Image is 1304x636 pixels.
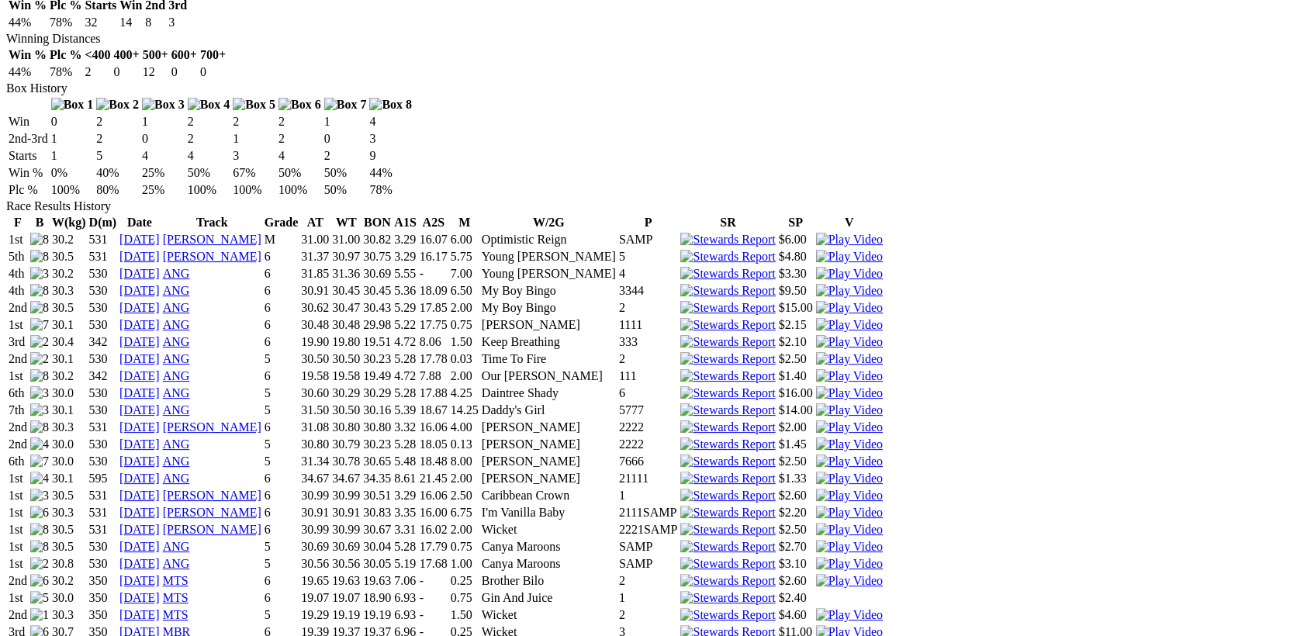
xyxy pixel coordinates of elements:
[278,182,322,198] td: 100%
[331,266,361,282] td: 31.36
[119,437,160,451] a: [DATE]
[141,131,185,147] td: 0
[119,318,160,331] a: [DATE]
[618,249,679,264] td: 5
[680,284,775,298] img: Stewards Report
[816,557,883,570] a: View replay
[680,557,775,571] img: Stewards Report
[51,266,87,282] td: 30.2
[163,523,261,536] a: [PERSON_NAME]
[142,47,169,63] th: 500+
[481,249,617,264] td: Young [PERSON_NAME]
[51,300,87,316] td: 30.5
[163,301,190,314] a: ANG
[331,215,361,230] th: WT
[323,182,368,198] td: 50%
[393,215,417,230] th: A1S
[168,15,188,30] td: 3
[51,249,87,264] td: 30.5
[30,540,49,554] img: 8
[816,403,883,417] img: Play Video
[119,574,160,587] a: [DATE]
[49,15,82,30] td: 78%
[278,114,322,130] td: 2
[331,300,361,316] td: 30.47
[141,182,185,198] td: 25%
[778,249,814,264] td: $4.80
[816,318,883,331] a: View replay
[119,557,160,570] a: [DATE]
[419,266,448,282] td: -
[816,420,883,434] img: Play Video
[187,182,231,198] td: 100%
[119,506,160,519] a: [DATE]
[680,318,775,332] img: Stewards Report
[481,266,617,282] td: Young [PERSON_NAME]
[450,232,479,247] td: 6.00
[49,47,82,63] th: Plc %
[680,506,775,520] img: Stewards Report
[119,301,160,314] a: [DATE]
[199,64,227,80] td: 0
[816,301,883,315] img: Play Video
[84,15,117,30] td: 32
[331,283,361,299] td: 30.45
[119,267,160,280] a: [DATE]
[232,182,276,198] td: 100%
[362,283,392,299] td: 30.45
[680,420,775,434] img: Stewards Report
[8,232,28,247] td: 1st
[324,98,367,112] img: Box 7
[50,114,95,130] td: 0
[816,455,883,468] a: View replay
[30,352,49,366] img: 2
[88,266,118,282] td: 530
[6,81,1298,95] div: Box History
[300,300,330,316] td: 30.62
[264,283,299,299] td: 6
[8,15,47,30] td: 44%
[119,403,160,417] a: [DATE]
[163,591,189,604] a: MTS
[232,114,276,130] td: 2
[816,437,883,451] a: View replay
[264,300,299,316] td: 6
[778,232,814,247] td: $6.00
[778,215,814,230] th: SP
[362,232,392,247] td: 30.82
[30,250,49,264] img: 8
[816,523,883,537] img: Play Video
[680,335,775,349] img: Stewards Report
[163,352,190,365] a: ANG
[419,283,448,299] td: 18.09
[816,233,883,247] img: Play Video
[30,403,49,417] img: 3
[88,283,118,299] td: 530
[816,352,883,366] img: Play Video
[163,318,190,331] a: ANG
[816,506,883,520] img: Play Video
[680,250,775,264] img: Stewards Report
[368,114,413,130] td: 4
[84,64,111,80] td: 2
[119,335,160,348] a: [DATE]
[30,420,49,434] img: 8
[119,489,160,502] a: [DATE]
[8,64,47,80] td: 44%
[88,232,118,247] td: 531
[680,352,775,366] img: Stewards Report
[264,266,299,282] td: 6
[323,165,368,181] td: 50%
[50,182,95,198] td: 100%
[8,165,49,181] td: Win %
[8,182,49,198] td: Plc %
[119,215,161,230] th: Date
[119,455,160,468] a: [DATE]
[393,283,417,299] td: 5.36
[113,64,140,80] td: 0
[30,506,49,520] img: 6
[119,591,160,604] a: [DATE]
[450,266,479,282] td: 7.00
[816,557,883,571] img: Play Video
[30,489,49,503] img: 3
